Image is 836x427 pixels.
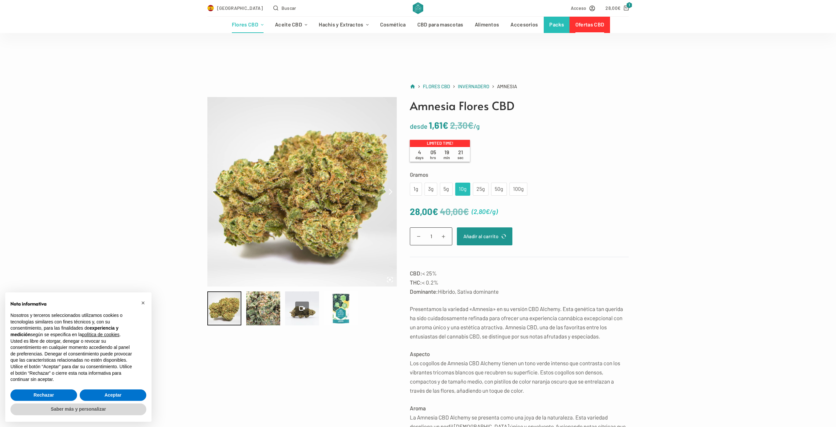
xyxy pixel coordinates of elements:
div: 5g [444,185,449,193]
a: Carro de compra [605,4,629,12]
p: < 25% < 0.2% Híbrido, Sativa dominante [410,269,629,296]
img: ES Flag [207,5,214,11]
span: € [463,206,469,217]
a: CBD para mascotas [411,17,469,33]
a: Accesorios [505,17,544,33]
a: Packs [544,17,570,33]
span: € [486,207,490,215]
span: /g [474,122,480,130]
strong: experiencia y medición [10,325,119,337]
button: Saber más y personalizar [10,403,146,415]
button: Rechazar [10,389,77,401]
span: Invernadero [458,83,489,89]
div: 50g [495,185,503,193]
span: 1 [626,2,632,8]
strong: Aroma [410,405,426,411]
span: ( ) [472,206,498,217]
span: min [443,155,450,160]
span: Buscar [281,4,296,12]
img: CBD Alchemy [413,2,423,14]
p: Limited time! [410,140,470,147]
span: 21 [454,149,467,160]
strong: Dominante: [410,288,438,295]
bdi: 28,00 [605,5,620,11]
button: Aceptar [80,389,146,401]
a: Alimentos [469,17,505,33]
a: Ofertas CBD [570,17,610,33]
label: Gramos [410,170,629,179]
span: hrs [430,155,436,160]
strong: Aspecto [410,351,430,357]
span: € [618,5,620,11]
bdi: 2,30 [450,120,474,131]
img: flowers-greenhouse-amnesia-product-v6 [207,97,397,287]
strong: THC: [410,279,422,286]
p: Presentamos la variedad «Amnesia» en su versión CBD Alchemy. Esta genética tan querida ha sido cu... [410,304,629,341]
a: Acceso [571,4,595,12]
a: Select Country [207,4,263,12]
span: Flores CBD [423,83,450,89]
a: política de cookies [82,332,120,337]
p: Nosotros y terceros seleccionados utilizamos cookies o tecnologías similares con fines técnicos y... [10,312,136,338]
h1: Amnesia Flores CBD [410,97,629,114]
span: 19 [440,149,454,160]
bdi: 28,00 [410,206,438,217]
span: days [415,155,424,160]
a: Aceite CBD [269,17,313,33]
a: Flores CBD [226,17,269,33]
p: Los cogollos de Amnesia CBD Alchemy tienen un tono verde intenso que contrasta con los vibrantes ... [410,349,629,395]
span: 4 [412,149,426,160]
nav: Menú de cabecera [226,17,610,33]
span: € [468,120,474,131]
p: Utilice el botón “Aceptar” para dar su consentimiento. Utilice el botón “Rechazar” o cierre esta ... [10,364,136,383]
span: [GEOGRAPHIC_DATA] [217,4,263,12]
a: Hachís y Extractos [313,17,375,33]
span: Amnesia [497,82,517,90]
span: sec [458,155,463,160]
input: Cantidad de productos [410,227,452,245]
h2: Nota informativa [10,300,136,307]
span: € [442,120,448,131]
a: Cosmética [374,17,411,33]
div: 10g [459,185,466,193]
div: 100g [513,185,523,193]
button: Cerrar esta nota informativa [138,298,148,308]
bdi: 40,00 [440,206,469,217]
button: Abrir formulario de búsqueda [273,4,296,12]
span: 05 [426,149,440,160]
span: Acceso [571,4,587,12]
a: Invernadero [458,82,489,90]
span: € [432,206,438,217]
strong: CBD: [410,270,422,276]
bdi: 1,61 [429,120,448,131]
bdi: 2,80 [474,207,490,215]
div: 25g [477,185,485,193]
p: Usted es libre de otorgar, denegar o revocar su consentimiento en cualquier momento accediendo al... [10,338,136,364]
span: × [141,299,145,306]
span: /g [490,207,496,215]
div: 3g [428,185,433,193]
div: 1g [414,185,418,193]
button: Añadir al carrito [457,227,512,245]
a: Flores CBD [423,82,450,90]
span: desde [410,122,427,130]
